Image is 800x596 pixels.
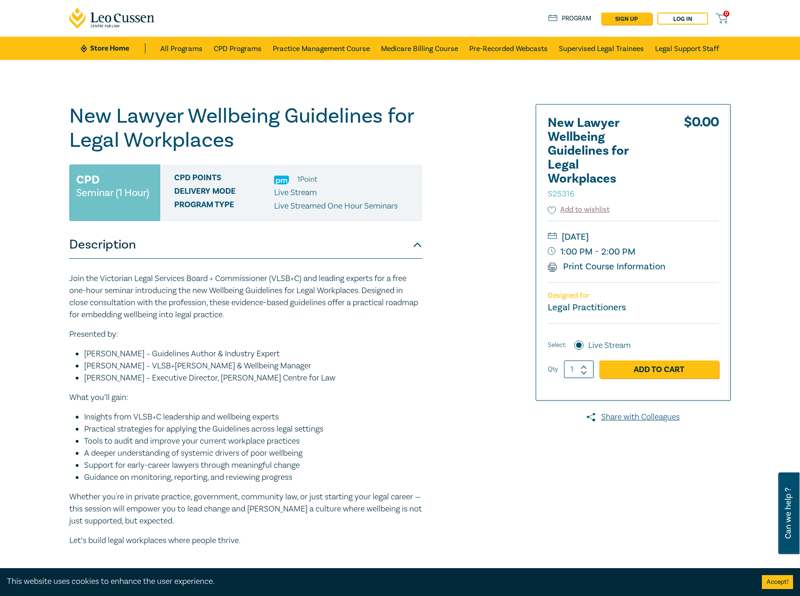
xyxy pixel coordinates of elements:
[548,244,719,259] small: 1:00 PM - 2:00 PM
[69,328,422,341] p: Presented by:
[174,200,274,212] span: Program type
[84,472,422,484] li: Guidance on monitoring, reporting, and reviewing progress
[84,360,422,372] li: [PERSON_NAME] – VLSB+[PERSON_NAME] & Wellbeing Manager
[274,200,398,212] p: Live Streamed One Hour Seminars
[84,348,422,360] li: [PERSON_NAME] – Guidelines Author & Industry Expert
[7,576,748,588] div: This website uses cookies to enhance the user experience.
[84,423,422,435] li: Practical strategies for applying the Guidelines across legal settings
[69,231,422,259] button: Description
[174,173,274,185] span: CPD Points
[684,116,719,204] div: $ 0.00
[564,360,594,378] input: 1
[548,291,719,300] p: Designed for
[69,104,422,152] h1: New Lawyer Wellbeing Guidelines for Legal Workplaces
[84,447,422,459] li: A deeper understanding of systemic drivers of poor wellbeing
[274,176,289,184] img: Practice Management & Business Skills
[160,37,203,60] a: All Programs
[214,37,262,60] a: CPD Programs
[548,116,650,200] h2: New Lawyer Wellbeing Guidelines for Legal Workplaces
[273,37,370,60] a: Practice Management Course
[381,37,458,60] a: Medicare Billing Course
[599,360,719,378] a: Add to Cart
[601,13,652,25] a: sign up
[762,575,793,589] button: Accept cookies
[784,478,793,549] span: Can we help ?
[174,187,274,199] span: Delivery Mode
[81,43,145,53] a: Store Home
[69,535,422,547] p: Let’s build legal workplaces where people thrive.
[548,340,566,350] span: Select:
[84,372,422,384] li: [PERSON_NAME] – Executive Director, [PERSON_NAME] Centre for Law
[723,11,729,17] span: 0
[548,364,558,374] label: Qty
[469,37,548,60] a: Pre-Recorded Webcasts
[69,273,422,321] p: Join the Victorian Legal Services Board + Commissioner (VLSB+C) and leading experts for a free on...
[548,189,574,199] small: S25316
[536,411,731,423] a: Share with Colleagues
[548,13,591,24] a: Program
[274,187,317,198] span: Live Stream
[548,204,610,215] button: Add to wishlist
[657,13,708,25] a: Log in
[588,340,631,352] label: Live Stream
[76,188,149,197] small: Seminar (1 Hour)
[69,491,422,527] p: Whether you're in private practice, government, community law, or just starting your legal career...
[84,411,422,423] li: Insights from VLSB+C leadership and wellbeing experts
[548,261,665,273] a: Print Course Information
[84,435,422,447] li: Tools to audit and improve your current workplace practices
[655,37,719,60] a: Legal Support Staff
[69,392,422,404] p: What you’ll gain:
[559,37,644,60] a: Supervised Legal Trainees
[76,171,99,188] h3: CPD
[84,459,422,472] li: Support for early-career lawyers through meaningful change
[548,229,719,244] small: [DATE]
[297,173,317,185] li: 1 Point
[548,301,626,314] small: Legal Practitioners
